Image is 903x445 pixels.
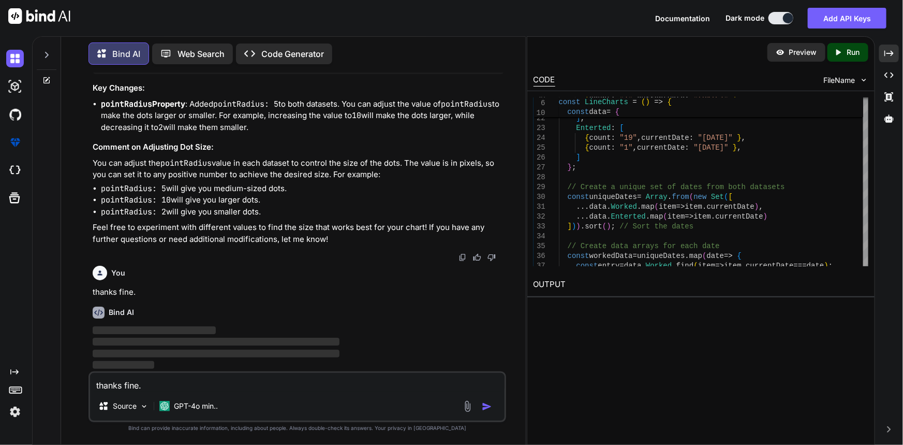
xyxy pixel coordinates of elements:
span: === [793,262,806,270]
img: cloudideIcon [6,162,24,179]
div: 37 [534,261,545,271]
div: 32 [534,212,545,222]
span: [ [728,193,732,201]
code: pointRadius: 10 [101,195,171,205]
span: = [633,252,637,260]
span: "19" [619,134,637,142]
span: data [589,212,607,221]
span: . [702,203,706,211]
span: "[DATE]" [698,134,733,142]
span: item [724,262,742,270]
span: ) [754,203,759,211]
span: "1" [619,143,632,152]
span: { [585,143,589,152]
span: Dark mode [726,13,764,23]
span: . [668,193,672,201]
div: 24 [534,133,545,143]
img: dislike [487,253,496,262]
span: uniqueDates [589,193,637,201]
div: 26 [534,153,545,163]
div: CODE [534,74,555,87]
button: Add API Keys [808,8,886,28]
div: 35 [534,241,545,251]
span: item [693,212,711,221]
span: ( [689,193,693,201]
h3: Key Changes: [93,82,505,94]
span: Documentation [655,14,710,23]
span: item [698,262,716,270]
span: find [676,262,694,270]
span: item [659,203,676,211]
span: // Sort the dates [619,222,693,231]
span: map [689,252,702,260]
span: currentDate [641,134,689,142]
span: } [733,143,737,152]
span: . [672,262,676,270]
span: Set [711,193,724,201]
div: 30 [534,192,545,202]
span: : [685,143,689,152]
img: copy [458,253,467,262]
div: 34 [534,232,545,241]
h6: Bind AI [109,307,134,318]
img: settings [6,403,24,421]
span: from [672,193,689,201]
li: will give you larger dots. [101,194,505,206]
img: Bind AI [8,8,70,24]
span: ] [576,153,580,162]
div: 23 [534,123,545,133]
span: . [711,212,715,221]
span: data [589,108,607,116]
span: => [655,98,663,106]
div: 27 [534,163,545,173]
code: pointRadius: 5 [101,183,166,194]
span: ; [611,222,615,231]
span: const [567,252,589,260]
span: currentDate [746,262,793,270]
span: . [685,252,689,260]
span: count [589,143,611,152]
span: currentDate [637,143,685,152]
span: . [742,262,746,270]
span: ] [567,222,571,231]
span: workedData [589,252,633,260]
li: : Added to both datasets. You can adjust the value of to make the dots larger or smaller. For exa... [101,98,505,134]
div: 36 [534,251,545,261]
div: 31 [534,202,545,212]
span: : [611,124,615,132]
span: } [567,163,571,171]
button: Documentation [655,13,710,24]
span: ‌ [93,338,339,346]
span: ‌ [93,350,339,357]
span: const [576,262,598,270]
span: "[DATE]" [693,143,728,152]
code: pointRadius [101,99,152,109]
div: 22 [534,113,545,123]
p: Preview [789,47,817,58]
img: premium [6,134,24,151]
span: ) [606,222,611,231]
p: Feel free to experiment with different values to find the size that works best for your chart! If... [93,222,505,245]
span: ( [702,252,706,260]
h3: Comment on Adjusting Dot Size: [93,141,505,153]
code: pointRadius [160,158,212,168]
span: const [567,193,589,201]
span: sort [585,222,602,231]
div: 25 [534,143,545,153]
span: Enterted [611,212,646,221]
code: 2 [158,122,163,133]
img: darkAi-studio [6,78,24,95]
span: = [619,262,624,270]
span: currentDate [706,203,754,211]
span: date [706,252,724,260]
span: Enterted [576,124,611,132]
span: ) [646,98,650,106]
li: will give you medium-sized dots. [101,183,505,195]
img: darkChat [6,50,24,67]
span: currentDate [715,212,763,221]
span: ) [824,262,828,270]
span: , [637,134,641,142]
span: data [589,203,607,211]
img: chevron down [860,76,868,84]
p: Source [113,401,137,411]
